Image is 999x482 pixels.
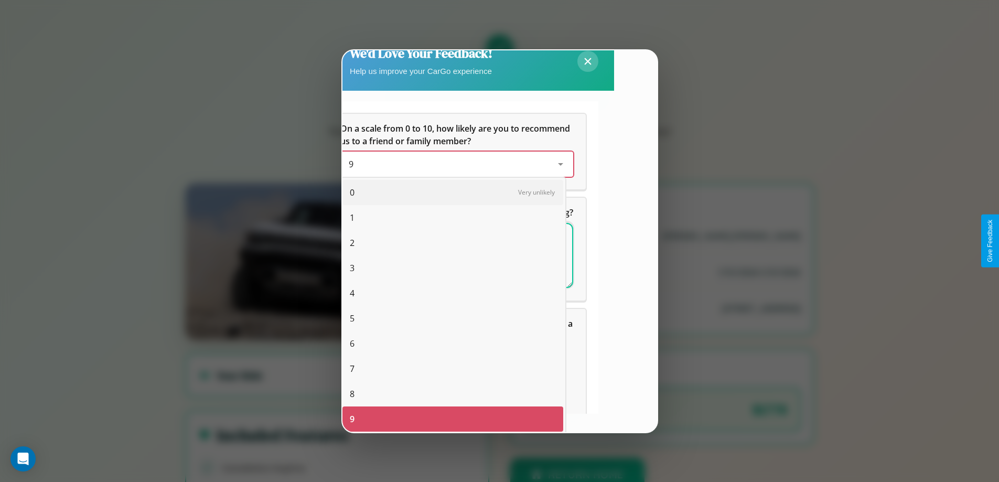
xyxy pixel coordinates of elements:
span: On a scale from 0 to 10, how likely are you to recommend us to a friend or family member? [340,123,572,147]
div: 8 [342,381,563,406]
span: 9 [349,158,353,170]
span: What can we do to make your experience more satisfying? [340,207,573,218]
div: 7 [342,356,563,381]
div: 2 [342,230,563,255]
div: On a scale from 0 to 10, how likely are you to recommend us to a friend or family member? [340,152,573,177]
span: Which of the following features do you value the most in a vehicle? [340,318,575,342]
span: 2 [350,237,355,249]
div: 0 [342,180,563,205]
span: 6 [350,337,355,350]
div: 5 [342,306,563,331]
p: Help us improve your CarGo experience [350,64,492,78]
span: 0 [350,186,355,199]
span: 8 [350,388,355,400]
div: 10 [342,432,563,457]
div: On a scale from 0 to 10, how likely are you to recommend us to a friend or family member? [328,114,586,189]
span: 4 [350,287,355,299]
span: Very unlikely [518,188,555,197]
div: 3 [342,255,563,281]
span: 3 [350,262,355,274]
div: 6 [342,331,563,356]
h2: We'd Love Your Feedback! [350,45,492,62]
div: Give Feedback [986,220,994,262]
div: Open Intercom Messenger [10,446,36,472]
span: 1 [350,211,355,224]
h5: On a scale from 0 to 10, how likely are you to recommend us to a friend or family member? [340,122,573,147]
div: 1 [342,205,563,230]
div: 9 [342,406,563,432]
span: 7 [350,362,355,375]
span: 9 [350,413,355,425]
span: 5 [350,312,355,325]
div: 4 [342,281,563,306]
